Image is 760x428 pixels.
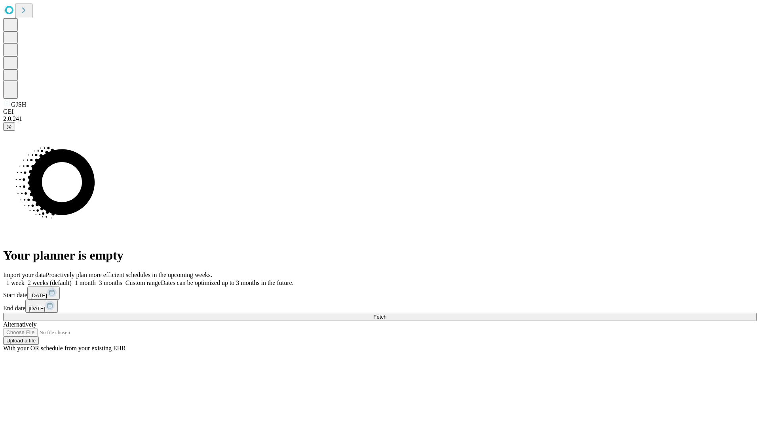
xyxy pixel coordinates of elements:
span: @ [6,124,12,130]
span: Fetch [373,314,386,320]
span: Alternatively [3,321,36,328]
button: Upload a file [3,336,39,345]
div: Start date [3,287,757,300]
button: Fetch [3,313,757,321]
button: @ [3,122,15,131]
h1: Your planner is empty [3,248,757,263]
span: 2 weeks (default) [28,279,72,286]
span: [DATE] [30,292,47,298]
span: 3 months [99,279,122,286]
span: [DATE] [28,306,45,311]
div: 2.0.241 [3,115,757,122]
span: GJSH [11,101,26,108]
div: GEI [3,108,757,115]
span: With your OR schedule from your existing EHR [3,345,126,352]
span: 1 week [6,279,25,286]
span: Dates can be optimized up to 3 months in the future. [161,279,293,286]
span: Proactively plan more efficient schedules in the upcoming weeks. [46,271,212,278]
button: [DATE] [27,287,60,300]
span: 1 month [75,279,96,286]
button: [DATE] [25,300,58,313]
span: Import your data [3,271,46,278]
span: Custom range [125,279,161,286]
div: End date [3,300,757,313]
